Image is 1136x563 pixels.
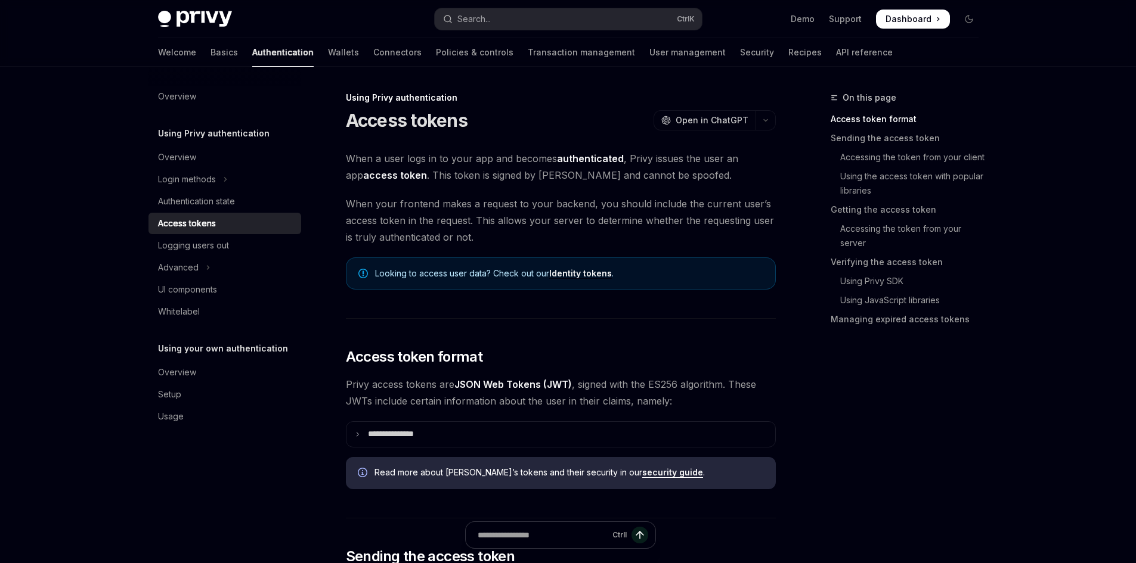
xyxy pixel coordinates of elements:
[158,238,229,253] div: Logging users out
[829,13,862,25] a: Support
[436,38,513,67] a: Policies & controls
[642,467,703,478] a: security guide
[886,13,931,25] span: Dashboard
[158,150,196,164] div: Overview
[549,268,612,279] a: Identity tokens
[358,269,368,278] svg: Note
[346,195,776,245] span: When your frontend makes a request to your backend, you should include the current user’s access ...
[158,282,217,297] div: UI components
[363,169,427,181] strong: access token
[158,409,184,424] div: Usage
[148,406,301,427] a: Usage
[375,267,763,279] span: Looking to access user data? Check out our .
[148,235,301,256] a: Logging users out
[831,219,988,253] a: Accessing the token from your server
[158,126,270,141] h5: Using Privy authentication
[374,466,764,478] span: Read more about [PERSON_NAME]’s tokens and their security in our .
[435,8,702,30] button: Open search
[676,114,748,126] span: Open in ChatGPT
[831,272,988,291] a: Using Privy SDK
[959,10,979,29] button: Toggle dark mode
[148,301,301,322] a: Whitelabel
[831,167,988,200] a: Using the access token with popular libraries
[677,14,695,24] span: Ctrl K
[148,191,301,212] a: Authentication state
[791,13,815,25] a: Demo
[158,38,196,67] a: Welcome
[252,38,314,67] a: Authentication
[788,38,822,67] a: Recipes
[457,12,491,26] div: Search...
[158,365,196,380] div: Overview
[843,91,896,105] span: On this page
[346,376,776,409] span: Privy access tokens are , signed with the ES256 algorithm. These JWTs include certain information...
[836,38,893,67] a: API reference
[557,153,624,164] strong: authenticated
[148,213,301,234] a: Access tokens
[649,38,726,67] a: User management
[158,172,216,186] div: Login methods
[346,347,483,366] span: Access token format
[158,341,288,356] h5: Using your own authentication
[346,92,776,104] div: Using Privy authentication
[148,384,301,405] a: Setup
[876,10,950,29] a: Dashboard
[831,148,988,167] a: Accessing the token from your client
[328,38,359,67] a: Wallets
[148,86,301,107] a: Overview
[831,110,988,129] a: Access token format
[654,110,756,130] button: Open in ChatGPT
[158,11,232,27] img: dark logo
[831,200,988,219] a: Getting the access token
[831,291,988,310] a: Using JavaScript libraries
[158,387,181,402] div: Setup
[148,169,301,190] button: Toggle Login methods section
[373,38,422,67] a: Connectors
[148,362,301,383] a: Overview
[831,129,988,148] a: Sending the access token
[148,279,301,300] a: UI components
[358,468,370,480] svg: Info
[632,527,648,543] button: Send message
[454,378,572,391] a: JSON Web Tokens (JWT)
[158,89,196,104] div: Overview
[831,310,988,329] a: Managing expired access tokens
[148,147,301,168] a: Overview
[158,194,235,209] div: Authentication state
[528,38,635,67] a: Transaction management
[346,110,468,131] h1: Access tokens
[740,38,774,67] a: Security
[478,522,608,548] input: Ask a question...
[831,253,988,272] a: Verifying the access token
[158,216,216,231] div: Access tokens
[148,257,301,278] button: Toggle Advanced section
[158,260,199,275] div: Advanced
[158,304,200,319] div: Whitelabel
[211,38,238,67] a: Basics
[346,150,776,183] span: When a user logs in to your app and becomes , Privy issues the user an app . This token is signed...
